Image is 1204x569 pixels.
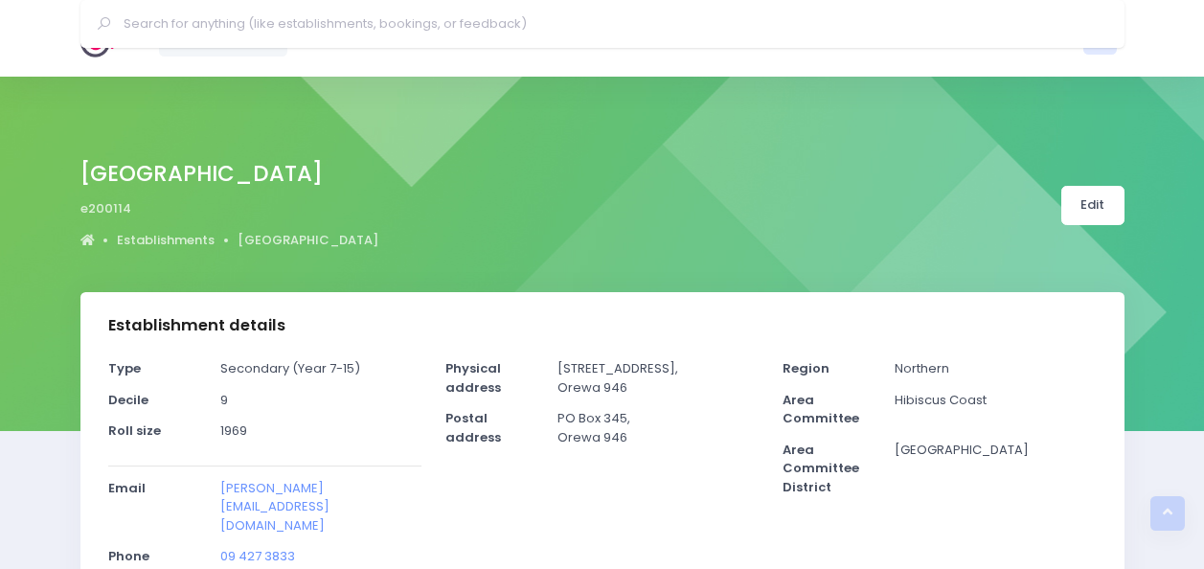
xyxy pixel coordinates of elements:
strong: Postal address [445,409,501,446]
a: Establishments [117,231,215,250]
strong: Region [783,359,829,377]
strong: Roll size [108,421,161,440]
strong: Physical address [445,359,501,397]
p: [GEOGRAPHIC_DATA] [895,441,1096,460]
p: [STREET_ADDRESS], Orewa 946 [557,359,759,397]
strong: Area Committee District [783,441,859,496]
p: PO Box 345, Orewa 946 [557,409,759,446]
h2: [GEOGRAPHIC_DATA] [80,161,363,187]
p: Secondary (Year 7-15) [220,359,421,378]
p: 9 [220,391,421,410]
a: [GEOGRAPHIC_DATA] [238,231,378,250]
p: Hibiscus Coast [895,391,1096,410]
strong: Type [108,359,141,377]
p: 1969 [220,421,421,441]
h3: Establishment details [108,316,285,335]
strong: Phone [108,547,149,565]
strong: Email [108,479,146,497]
strong: Area Committee [783,391,859,428]
a: [PERSON_NAME][EMAIL_ADDRESS][DOMAIN_NAME] [220,479,329,535]
a: Edit [1061,186,1124,225]
span: e200114 [80,199,131,218]
a: 09 427 3833 [220,547,295,565]
p: Northern [895,359,1096,378]
input: Search for anything (like establishments, bookings, or feedback) [124,10,1098,38]
strong: Decile [108,391,148,409]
